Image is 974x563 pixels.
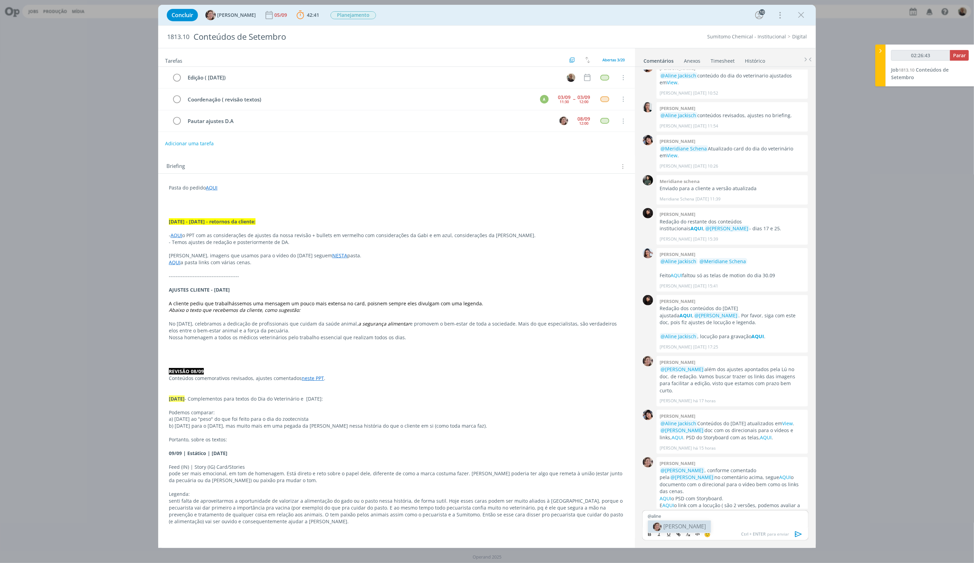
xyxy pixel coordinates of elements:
[579,100,588,103] div: 12:00
[953,52,966,59] span: Parar
[205,10,216,20] img: A
[660,420,804,427] p: Conteúdos do [DATE] atualizados em .
[169,491,624,498] p: Legenda:
[560,117,568,125] img: A
[660,305,804,326] p: Redação dos conteúdos do [DATE] ajustada , . Por favor, siga com este doc, pois fiz ajustes de lo...
[573,97,575,101] span: --
[295,10,321,21] button: 42:41
[694,398,716,404] span: há 17 horas
[643,356,653,366] img: A
[307,12,319,18] span: 42:41
[695,312,738,319] span: @[PERSON_NAME]
[707,33,786,40] a: Sumitomo Chemical - Institucional
[332,252,347,259] a: NESTA
[653,523,662,531] img: 1673437974_71db8c_aline2.png
[660,298,696,304] b: [PERSON_NAME]
[169,450,227,456] strong: 09/09 | Estático | [DATE]
[169,464,624,470] p: Feed (IN) | Story (IG) Card/Stories
[660,283,692,289] p: [PERSON_NAME]
[643,295,653,305] img: L
[660,333,804,340] p: , locução para gravação .
[694,236,719,242] span: [DATE] 15:39
[643,102,653,112] img: C
[660,427,804,441] p: doc com os direcionais para o vídeos e links, . PSD do Storyboard com as telas, .
[694,163,719,169] span: [DATE] 10:26
[167,33,189,41] span: 1813.10
[169,273,624,280] p: -----------------------------------------
[185,73,560,82] div: Edição ( [DATE])
[560,100,569,103] div: 11:30
[694,445,716,451] span: há 15 horas
[792,33,807,40] a: Digital
[696,196,721,202] span: [DATE] 11:39
[891,66,949,81] a: Job1813.10Conteúdos de Setembro
[577,95,590,100] div: 03/09
[660,445,692,451] p: [PERSON_NAME]
[169,375,624,382] p: Conteúdos comemorativos revisados, ajustes comentados .
[660,495,672,502] a: AQUI
[671,474,714,480] span: @[PERSON_NAME]
[684,58,700,64] div: Anexos
[759,9,765,15] div: 10
[169,184,624,191] p: Pasta do pedido
[169,300,377,307] span: A cliente pediu que trabalhássemos uma mensagem um pouco mais extensa no card, pois
[694,90,719,96] span: [DATE] 10:52
[559,116,569,126] button: A
[661,427,704,433] span: @[PERSON_NAME]
[660,112,804,119] p: conteúdos revisados, ajustes no briefing.
[661,145,707,152] span: @Meridiane Schena
[205,10,256,20] button: A[PERSON_NAME]
[752,333,764,340] strong: AQUI
[169,218,255,225] strong: [DATE] - [DATE] - retornos da cliente:
[741,531,789,537] span: para enviar
[671,272,683,279] a: AQUI
[165,56,182,64] span: Tarefas
[171,232,182,238] a: AQUI
[643,410,653,420] img: E
[694,283,719,289] span: [DATE] 15:41
[169,409,624,416] p: Podemos comparar:
[660,366,804,394] p: além dos ajustes apontados pela Lú no doc. de redação. Vamos buscar trazer os links das imagens p...
[694,344,719,350] span: [DATE] 17:25
[704,531,711,538] span: 🙂
[680,312,692,319] strong: AQUI
[274,13,288,17] div: 05/09
[660,178,700,184] b: Meridiane schena
[579,121,588,125] div: 12:00
[891,66,949,81] span: Conteúdos de Setembro
[169,239,624,246] p: - Temos ajustes de redação e posteriormente de DA.
[585,57,590,63] img: arrow-down-up.svg
[166,162,185,171] span: Briefing
[185,117,553,125] div: Pautar ajustes D.A
[169,498,624,525] p: senti falta de aproveitarmos a oportunidade de valorizar a alimentação do gado ou o pasto nessa h...
[169,395,185,402] strong: [DATE]
[667,79,678,86] a: View
[191,28,537,45] div: Conteúdos de Setembro
[169,259,624,266] p: a pasta links com várias cenas.
[660,138,696,144] b: [PERSON_NAME]
[169,416,624,423] p: a) [DATE] ao "peso" do que foi feito para o dia do zootecnista
[661,333,697,340] span: @Aline Jackisch
[661,366,704,372] span: @[PERSON_NAME]
[330,11,376,19] span: Planejamento
[169,334,624,341] p: Nossa homenagem a todos os médicos veterinários pelo trabalho essencial que realizam todos os dias.
[602,57,625,62] span: Abertas 3/20
[783,420,793,427] a: View
[760,434,772,441] a: AQUI
[567,73,575,82] img: R
[643,54,674,64] a: Comentários
[643,135,653,145] img: E
[169,307,300,313] em: Abaixo o texto que recebemos da cliente, como sugestão:
[643,175,653,185] img: M
[691,225,703,232] a: AQUI
[660,460,696,466] b: [PERSON_NAME]
[661,420,697,427] span: @Aline Jackisch
[558,95,571,100] div: 03/09
[660,145,804,159] p: Atualizado card do dia do veterinário em .
[660,467,804,495] p: , conforme comentado pela no comentário acima, segue o documento com o direcional para o vídeo be...
[661,72,697,79] span: @Aline Jackisch
[358,320,410,327] em: a segurança alimentar
[158,5,816,548] div: dialog
[169,436,624,443] p: Portanto, sobre os textos:
[667,152,678,159] a: View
